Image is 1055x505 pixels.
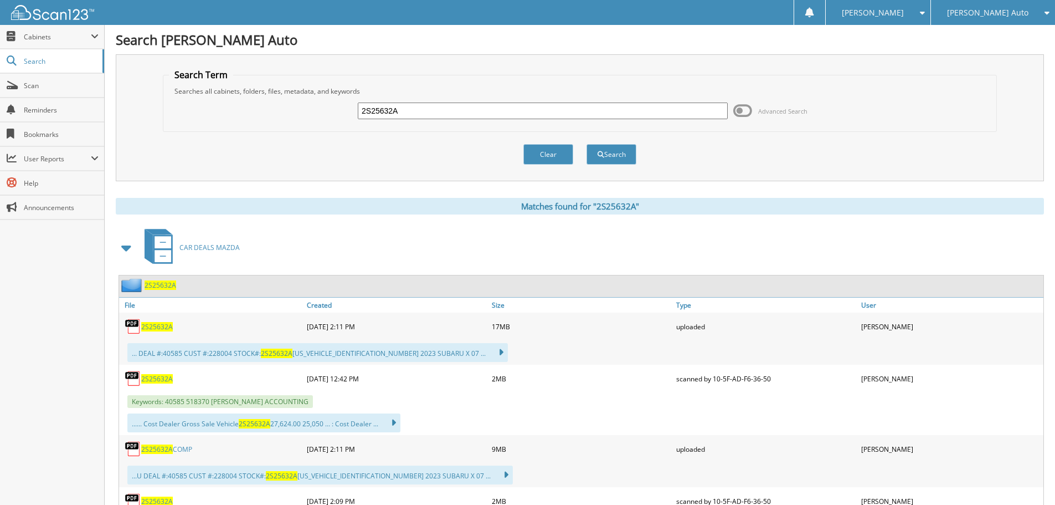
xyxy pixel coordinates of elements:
[304,315,489,338] div: [DATE] 2:11 PM
[127,414,400,432] div: ...... Cost Dealer Gross Sale Vehicle 27,624.00 25,050 ... : Cost Dealer ...
[266,471,297,481] span: 2S25632A
[24,57,97,66] span: Search
[119,298,304,313] a: File
[304,298,489,313] a: Created
[1000,452,1055,505] iframe: Chat Widget
[127,343,508,362] div: ... DEAL #:40585 CUST #:228004 STOCK#: [US_VEHICLE_IDENTIFICATION_NUMBER] 2023 SUBARU X 07 ...
[304,368,489,390] div: [DATE] 12:42 PM
[858,298,1043,313] a: User
[141,374,173,384] a: 2S25632A
[24,32,91,42] span: Cabinets
[121,278,145,292] img: folder2.png
[304,438,489,460] div: [DATE] 2:11 PM
[858,368,1043,390] div: [PERSON_NAME]
[947,9,1028,16] span: [PERSON_NAME] Auto
[489,315,674,338] div: 17MB
[673,438,858,460] div: uploaded
[673,368,858,390] div: scanned by 10-5F-AD-F6-36-50
[24,154,91,164] span: User Reports
[842,9,904,16] span: [PERSON_NAME]
[127,466,513,484] div: ...U DEAL #:40585 CUST #:228004 STOCK#: [US_VEHICLE_IDENTIFICATION_NUMBER] 2023 SUBARU X 07 ...
[489,368,674,390] div: 2MB
[24,130,99,139] span: Bookmarks
[127,395,313,408] span: Keywords: 40585 518370 [PERSON_NAME] ACCOUNTING
[169,86,991,96] div: Searches all cabinets, folders, files, metadata, and keywords
[145,280,176,290] a: 2S25632A
[138,226,240,269] a: CAR DEALS MAZDA
[125,370,141,387] img: PDF.png
[489,298,674,313] a: Size
[858,315,1043,338] div: [PERSON_NAME]
[523,144,573,165] button: Clear
[673,298,858,313] a: Type
[758,107,807,115] span: Advanced Search
[141,322,173,331] a: 2S25632A
[11,5,94,20] img: scan123-logo-white.svg
[24,178,99,188] span: Help
[116,198,1044,215] div: Matches found for "2S25632A"
[239,419,270,429] span: 2S25632A
[116,30,1044,49] h1: Search [PERSON_NAME] Auto
[125,318,141,335] img: PDF.png
[673,315,858,338] div: uploaded
[586,144,636,165] button: Search
[141,445,192,454] a: 2S25632ACOMP
[179,243,240,252] span: CAR DEALS MAZDA
[858,438,1043,460] div: [PERSON_NAME]
[24,81,99,90] span: Scan
[261,349,292,358] span: 2S25632A
[24,203,99,212] span: Announcements
[169,69,233,81] legend: Search Term
[125,441,141,457] img: PDF.png
[24,105,99,115] span: Reminders
[489,438,674,460] div: 9MB
[141,445,173,454] span: 2S25632A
